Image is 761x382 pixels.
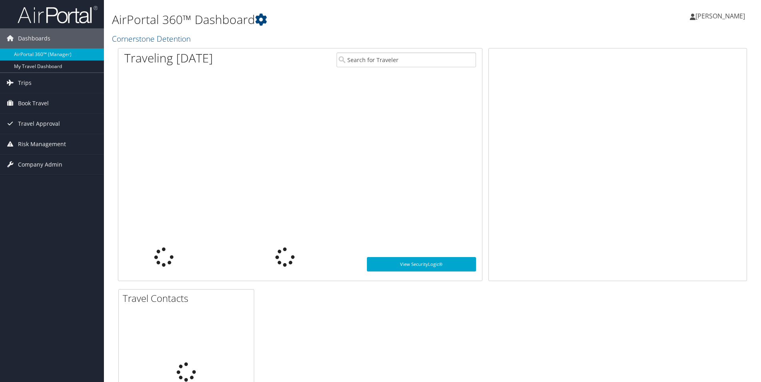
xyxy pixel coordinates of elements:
[18,134,66,154] span: Risk Management
[112,33,193,44] a: Cornerstone Detention
[18,93,49,113] span: Book Travel
[18,28,50,48] span: Dashboards
[18,5,98,24] img: airportal-logo.png
[112,11,539,28] h1: AirPortal 360™ Dashboard
[18,114,60,134] span: Travel Approval
[124,50,213,66] h1: Traveling [DATE]
[690,4,753,28] a: [PERSON_NAME]
[123,292,254,305] h2: Travel Contacts
[18,155,62,175] span: Company Admin
[337,52,476,67] input: Search for Traveler
[18,73,32,93] span: Trips
[367,257,476,271] a: View SecurityLogic®
[695,12,745,20] span: [PERSON_NAME]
